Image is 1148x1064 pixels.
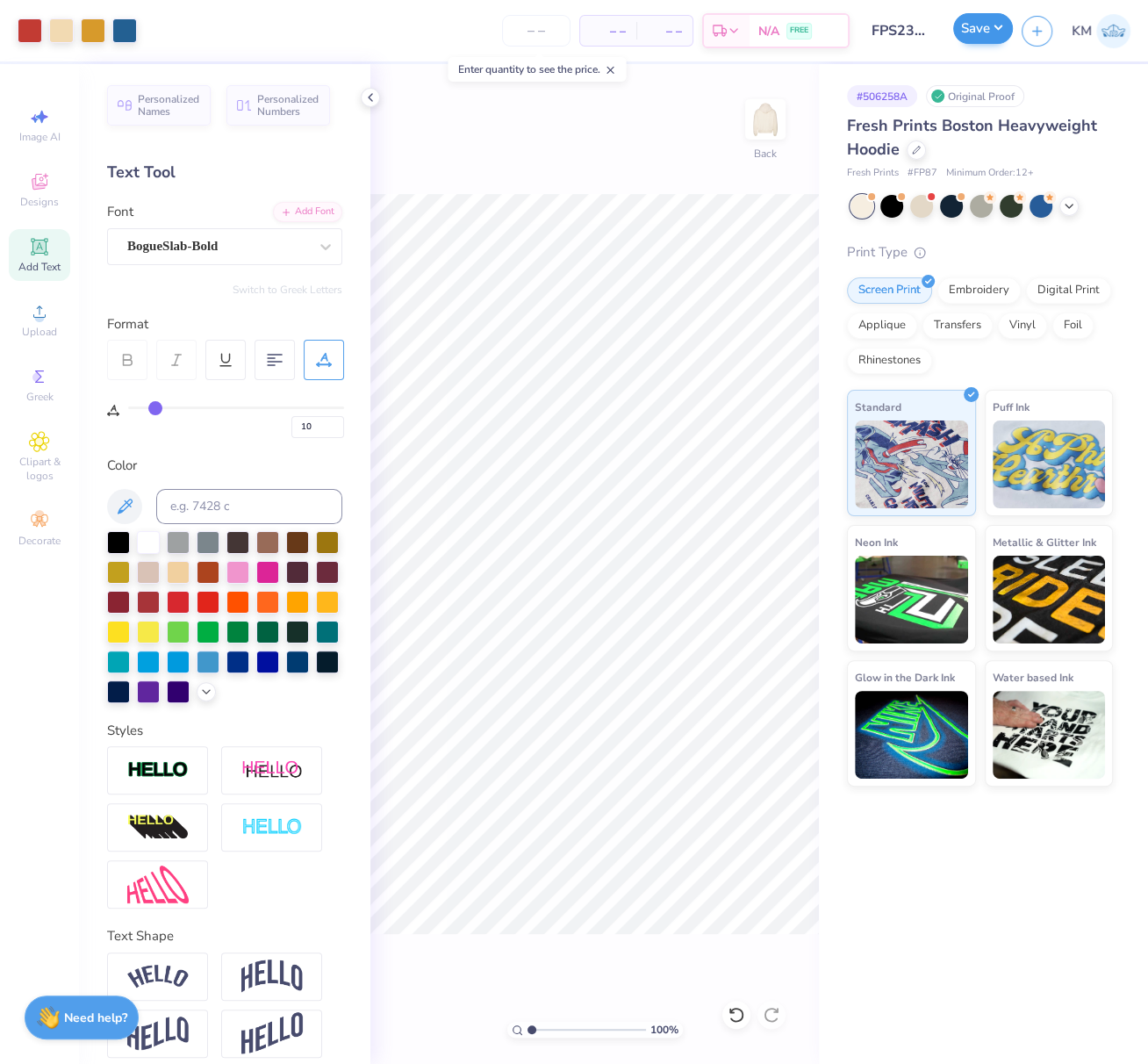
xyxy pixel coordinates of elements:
[591,22,626,40] span: – –
[993,691,1106,779] img: Water based Ink
[156,489,342,524] input: e.g. 7428 c
[855,556,968,643] img: Neon Ink
[993,421,1106,508] img: Puff Ink
[758,22,779,40] span: N/A
[502,15,570,47] input: – –
[1072,14,1130,48] a: KM
[748,102,783,137] img: Back
[847,277,932,304] div: Screen Print
[64,1010,127,1026] strong: Need help?
[847,166,899,181] span: Fresh Prints
[847,242,1113,262] div: Print Type
[754,146,777,162] div: Back
[953,13,1013,44] button: Save
[993,556,1106,643] img: Metallic & Glitter Ink
[107,202,133,222] label: Font
[1072,21,1092,41] span: KM
[107,926,342,946] div: Text Shape
[22,325,57,339] span: Upload
[1096,14,1130,48] img: Katrina Mae Mijares
[107,314,344,334] div: Format
[9,455,70,483] span: Clipart & logos
[998,313,1047,339] div: Vinyl
[650,1022,678,1038] span: 100 %
[107,721,342,741] div: Styles
[647,22,682,40] span: – –
[993,533,1096,551] span: Metallic & Glitter Ink
[908,166,937,181] span: # FP87
[107,161,342,184] div: Text Tool
[127,760,189,780] img: Stroke
[18,534,61,548] span: Decorate
[138,93,200,118] span: Personalized Names
[257,93,319,118] span: Personalized Numbers
[448,57,626,82] div: Enter quantity to see the price.
[20,195,59,209] span: Designs
[241,759,303,781] img: Shadow
[855,668,955,687] span: Glow in the Dark Ink
[847,313,917,339] div: Applique
[241,960,303,993] img: Arch
[127,965,189,989] img: Arc
[855,533,898,551] span: Neon Ink
[993,668,1073,687] span: Water based Ink
[855,691,968,779] img: Glow in the Dark Ink
[107,456,342,476] div: Color
[847,85,917,107] div: # 506258A
[19,130,61,144] span: Image AI
[127,1017,189,1051] img: Flag
[241,817,303,838] img: Negative Space
[937,277,1021,304] div: Embroidery
[847,348,932,374] div: Rhinestones
[847,115,1097,160] span: Fresh Prints Boston Heavyweight Hoodie
[1026,277,1111,304] div: Digital Print
[855,421,968,508] img: Standard
[922,313,993,339] div: Transfers
[26,390,54,404] span: Greek
[993,398,1030,416] span: Puff Ink
[127,866,189,903] img: Free Distort
[926,85,1024,107] div: Original Proof
[233,283,342,297] button: Switch to Greek Letters
[790,25,808,37] span: FREE
[1052,313,1094,339] div: Foil
[241,1012,303,1055] img: Rise
[18,260,61,274] span: Add Text
[946,166,1034,181] span: Minimum Order: 12 +
[127,814,189,842] img: 3d Illusion
[858,13,944,48] input: Untitled Design
[855,398,901,416] span: Standard
[273,202,342,222] div: Add Font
